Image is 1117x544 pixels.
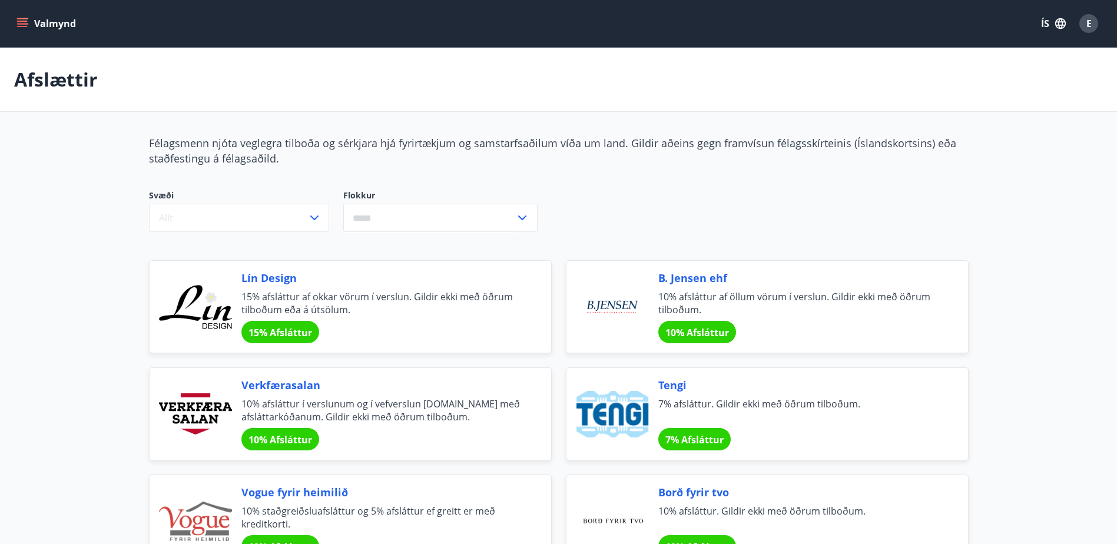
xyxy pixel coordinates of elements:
span: Tengi [658,377,940,393]
span: 7% afsláttur. Gildir ekki með öðrum tilboðum. [658,397,940,423]
span: 10% Afsláttur [248,433,312,446]
span: 15% afsláttur af okkar vörum í verslun. Gildir ekki með öðrum tilboðum eða á útsölum. [241,290,523,316]
button: E [1075,9,1103,38]
button: Allt [149,204,329,232]
span: Verkfærasalan [241,377,523,393]
span: Borð fyrir tvo [658,485,940,500]
span: 10% afsláttur. Gildir ekki með öðrum tilboðum. [658,505,940,530]
span: Allt [159,211,173,224]
span: E [1086,17,1092,30]
span: B. Jensen ehf [658,270,940,286]
button: menu [14,13,81,34]
button: ÍS [1035,13,1072,34]
span: Svæði [149,190,329,204]
span: 15% Afsláttur [248,326,312,339]
span: 10% Afsláttur [665,326,729,339]
span: 7% Afsláttur [665,433,724,446]
span: Vogue fyrir heimilið [241,485,523,500]
label: Flokkur [343,190,538,201]
span: Félagsmenn njóta veglegra tilboða og sérkjara hjá fyrirtækjum og samstarfsaðilum víða um land. Gi... [149,136,956,165]
span: 10% afsláttur í verslunum og í vefverslun [DOMAIN_NAME] með afsláttarkóðanum. Gildir ekki með öðr... [241,397,523,423]
span: 10% staðgreiðsluafsláttur og 5% afsláttur ef greitt er með kreditkorti. [241,505,523,530]
span: Lín Design [241,270,523,286]
p: Afslættir [14,67,98,92]
span: 10% afsláttur af öllum vörum í verslun. Gildir ekki með öðrum tilboðum. [658,290,940,316]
